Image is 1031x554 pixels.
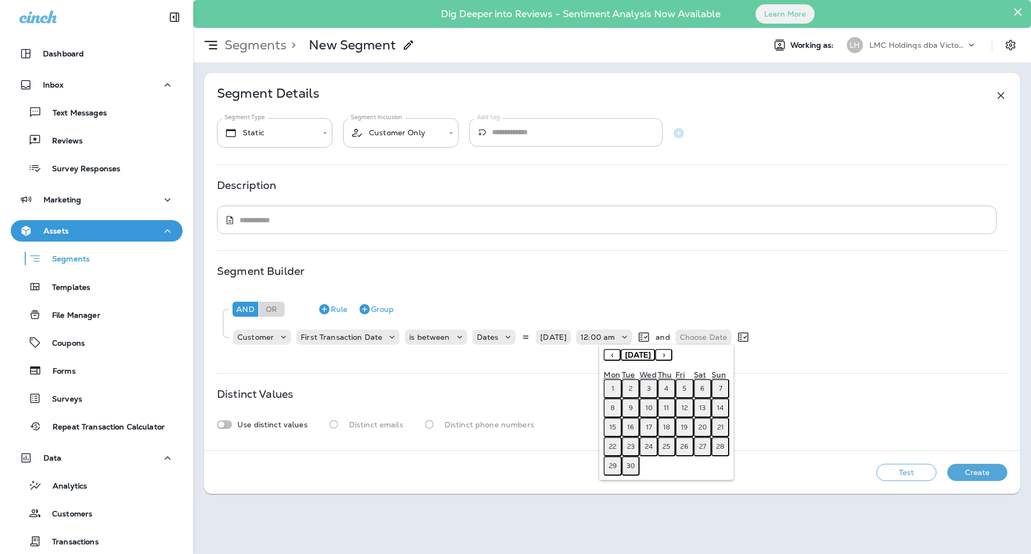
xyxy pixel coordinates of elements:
p: Forms [42,367,76,377]
p: [DATE] [540,333,567,341]
button: File Manager [11,303,183,326]
button: Surveys [11,387,183,410]
button: [DATE] [621,349,655,361]
abbr: September 15, 2025 [609,423,616,432]
button: Coupons [11,331,183,354]
button: Close [1013,3,1023,20]
p: Customers [41,509,92,520]
p: Coupons [41,339,85,349]
p: Transactions [41,537,99,548]
p: Text Messages [42,108,107,119]
p: and [656,333,670,341]
abbr: September 16, 2025 [627,423,634,432]
p: Inbox [43,81,63,89]
button: September 3, 2025 [640,379,657,398]
button: September 28, 2025 [711,437,729,456]
button: Analytics [11,474,183,497]
p: Choose Date [680,333,728,341]
abbr: September 1, 2025 [612,384,614,393]
div: Or [259,302,285,317]
abbr: September 27, 2025 [699,442,706,451]
abbr: September 22, 2025 [609,442,616,451]
p: Segments [220,37,287,53]
button: Rule [314,301,352,318]
button: September 24, 2025 [640,437,657,456]
label: Segment Type [224,113,265,121]
button: › [655,349,672,361]
button: Customers [11,502,183,524]
button: Segments [11,247,183,270]
button: September 11, 2025 [658,398,676,418]
button: Create [947,464,1007,481]
button: September 12, 2025 [676,398,693,418]
button: September 25, 2025 [658,437,676,456]
p: > [287,37,296,53]
button: September 1, 2025 [604,379,621,398]
abbr: September 21, 2025 [717,423,724,432]
abbr: September 13, 2025 [699,404,706,412]
button: Survey Responses [11,157,183,179]
abbr: September 4, 2025 [664,384,669,393]
button: September 6, 2025 [694,379,711,398]
button: Settings [1001,35,1020,55]
button: September 29, 2025 [604,456,621,476]
div: And [233,302,258,317]
button: Learn More [756,4,815,24]
button: Dashboard [11,43,183,64]
button: Assets [11,220,183,242]
p: Dates [477,333,499,341]
p: Repeat Transaction Calculator [42,422,165,433]
abbr: September 30, 2025 [627,462,635,470]
p: Description [217,181,277,189]
abbr: September 11, 2025 [664,404,669,412]
p: Marketing [43,195,81,204]
p: Use distinct values [237,420,308,429]
button: September 19, 2025 [676,418,693,437]
button: Test [876,464,936,481]
button: Group [354,301,398,318]
abbr: Friday [676,370,685,380]
button: September 18, 2025 [658,418,676,437]
p: First Transaction Date [301,333,382,341]
p: Segments [41,254,90,265]
abbr: Tuesday [622,370,635,380]
p: 12:00 am [580,333,615,341]
label: Segment Inclusion [351,113,402,121]
div: Customer Only [351,126,441,140]
button: September 21, 2025 [711,418,729,437]
p: Distinct Values [217,390,293,398]
p: Survey Responses [41,164,120,174]
button: September 22, 2025 [604,437,621,456]
p: Reviews [41,136,83,147]
p: Dig Deeper into Reviews - Sentiment Analysis Now Available [410,12,752,16]
p: Dashboard [43,49,84,58]
p: LMC Holdings dba Victory Lane Quick Oil Change [869,41,966,49]
abbr: September 20, 2025 [699,423,707,432]
button: September 20, 2025 [694,418,711,437]
span: Working as: [790,41,836,50]
abbr: September 26, 2025 [680,442,688,451]
abbr: September 6, 2025 [700,384,705,393]
button: Text Messages [11,101,183,123]
abbr: Saturday [694,370,706,380]
button: September 15, 2025 [604,418,621,437]
abbr: Wednesday [640,370,656,380]
p: Assets [43,227,69,235]
button: September 8, 2025 [604,398,621,418]
div: New Segment [309,37,396,53]
button: Forms [11,359,183,382]
button: September 17, 2025 [640,418,657,437]
button: September 27, 2025 [694,437,711,456]
button: September 16, 2025 [622,418,640,437]
button: September 23, 2025 [622,437,640,456]
abbr: Monday [604,370,620,380]
label: Add tag [477,113,500,121]
button: September 30, 2025 [622,456,640,476]
abbr: September 2, 2025 [629,384,633,393]
abbr: September 19, 2025 [681,423,688,432]
abbr: September 23, 2025 [627,442,635,451]
button: September 7, 2025 [711,379,729,398]
abbr: Sunday [711,370,726,380]
p: Data [43,454,62,462]
abbr: September 8, 2025 [611,404,615,412]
